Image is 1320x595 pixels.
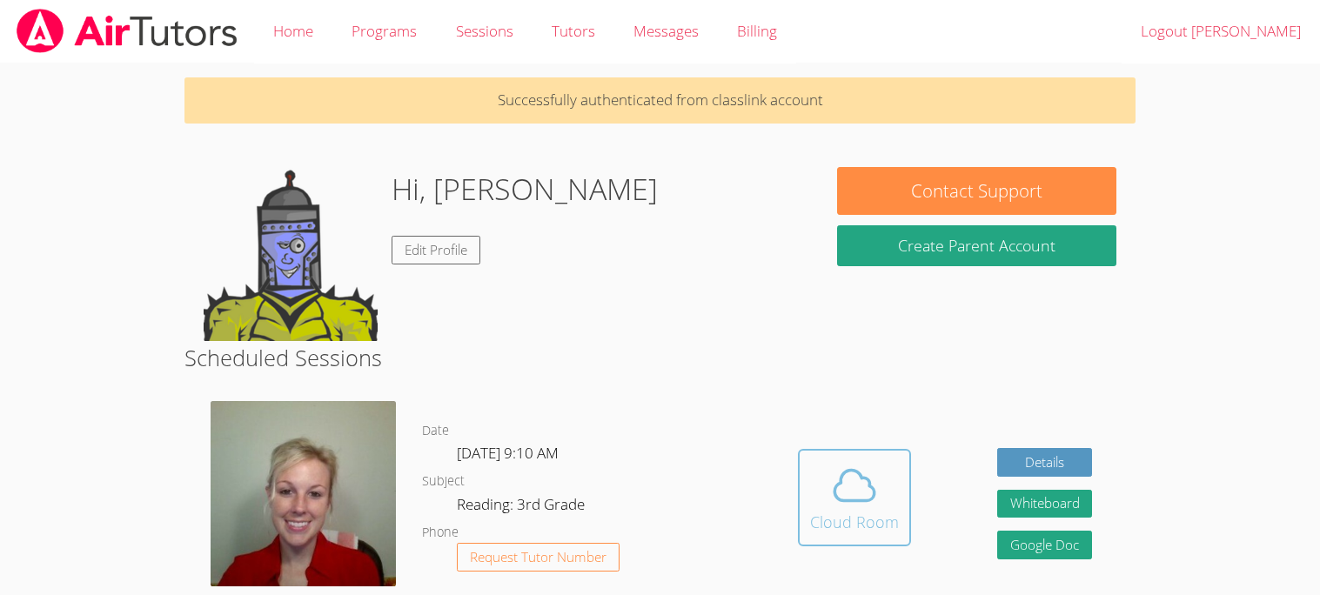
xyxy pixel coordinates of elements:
[184,341,1135,374] h2: Scheduled Sessions
[422,522,459,544] dt: Phone
[798,449,911,546] button: Cloud Room
[392,236,480,264] a: Edit Profile
[204,167,378,341] img: default.png
[470,551,606,564] span: Request Tutor Number
[457,443,559,463] span: [DATE] 9:10 AM
[837,225,1116,266] button: Create Parent Account
[422,471,465,492] dt: Subject
[457,492,588,522] dd: Reading: 3rd Grade
[997,448,1093,477] a: Details
[997,490,1093,518] button: Whiteboard
[997,531,1093,559] a: Google Doc
[392,167,658,211] h1: Hi, [PERSON_NAME]
[457,543,620,572] button: Request Tutor Number
[422,420,449,442] dt: Date
[211,401,396,586] img: avatar.png
[810,510,899,534] div: Cloud Room
[837,167,1116,215] button: Contact Support
[184,77,1135,124] p: Successfully authenticated from classlink account
[15,9,239,53] img: airtutors_banner-c4298cdbf04f3fff15de1276eac7730deb9818008684d7c2e4769d2f7ddbe033.png
[633,21,699,41] span: Messages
